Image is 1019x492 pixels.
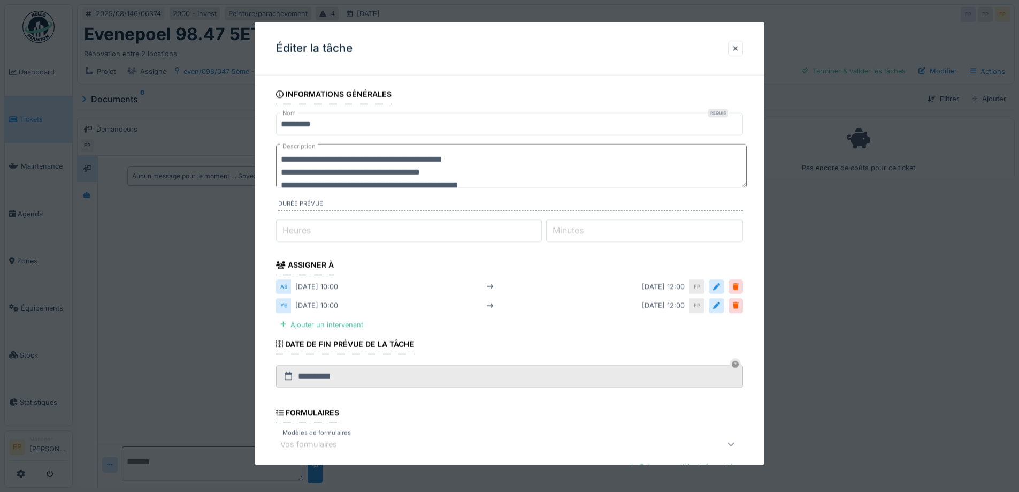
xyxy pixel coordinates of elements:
[278,200,743,211] label: Durée prévue
[550,224,586,237] label: Minutes
[280,109,298,118] label: Nom
[280,224,313,237] label: Heures
[276,280,291,294] div: AS
[276,405,339,423] div: Formulaires
[280,439,352,451] div: Vos formulaires
[689,299,704,313] div: FP
[625,459,743,474] div: Créer un modèle de formulaire
[276,257,334,275] div: Assigner à
[276,86,392,104] div: Informations générales
[291,280,689,294] div: [DATE] 10:00 [DATE] 12:00
[689,280,704,294] div: FP
[708,109,728,117] div: Requis
[276,317,367,332] div: Ajouter un intervenant
[280,140,318,153] label: Description
[276,299,291,313] div: YE
[276,336,414,354] div: Date de fin prévue de la tâche
[291,299,689,313] div: [DATE] 10:00 [DATE] 12:00
[276,42,353,55] h3: Éditer la tâche
[280,428,353,437] label: Modèles de formulaires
